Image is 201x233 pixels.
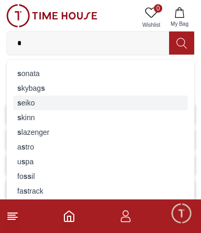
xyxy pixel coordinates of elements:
[13,140,188,154] div: a tro
[41,84,45,92] strong: s
[17,84,21,92] strong: s
[138,21,164,29] span: Wishlist
[170,202,193,225] div: Chat Widget
[24,187,28,195] strong: s
[13,169,188,184] div: fo il
[13,125,188,140] div: lazenger
[21,143,26,151] strong: s
[164,4,195,31] button: My Bag
[138,4,164,31] a: 0Wishlist
[17,99,21,107] strong: s
[24,172,28,181] strong: s
[63,210,75,223] a: Home
[17,69,21,78] strong: s
[13,81,188,96] div: kybag
[17,113,21,122] strong: s
[13,110,188,125] div: kinn
[13,66,188,81] div: onata
[13,198,188,213] div: g- [PERSON_NAME]
[13,184,188,198] div: fa track
[13,96,188,110] div: eiko
[166,20,193,28] span: My Bag
[154,4,162,13] span: 0
[13,154,188,169] div: u pa
[6,4,97,27] img: ...
[27,172,31,181] strong: s
[21,157,26,166] strong: s
[17,128,21,136] strong: s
